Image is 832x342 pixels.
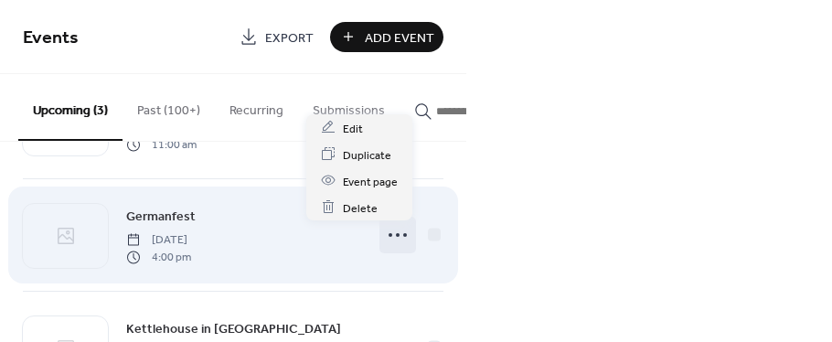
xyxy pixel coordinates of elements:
a: Export [230,22,323,52]
span: Delete [343,198,378,218]
button: Recurring [215,74,298,139]
span: 11:00 am [126,136,197,153]
button: Upcoming (3) [18,74,123,141]
span: Edit [343,119,363,138]
span: Germanfest [126,208,196,227]
a: Germanfest [126,206,196,227]
span: 4:00 pm [126,249,191,265]
span: Kettlehouse in [GEOGRAPHIC_DATA] [126,320,341,339]
span: Duplicate [343,145,391,165]
a: Kettlehouse in [GEOGRAPHIC_DATA] [126,318,341,339]
span: Export [265,28,314,48]
span: Event page [343,172,398,191]
button: Past (100+) [123,74,215,139]
button: Submissions [298,74,400,139]
span: Add Event [365,28,434,48]
span: [DATE] [126,232,191,249]
button: Add Event [330,22,443,52]
span: Events [23,20,79,56]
